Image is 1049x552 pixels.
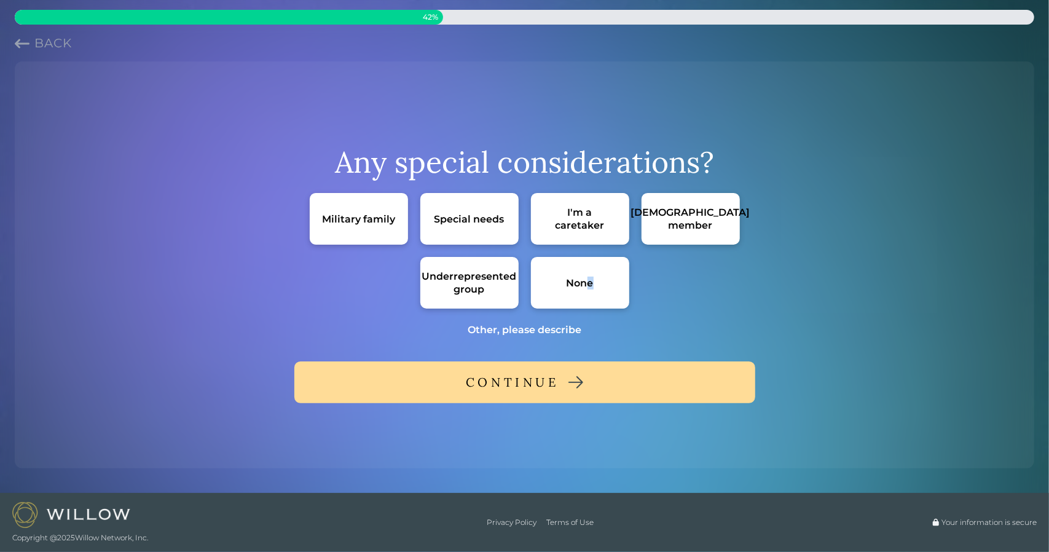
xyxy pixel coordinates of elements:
span: Copyright @ 2025 Willow Network, Inc. [12,533,148,543]
img: Willow logo [12,502,130,527]
span: 42 % [15,12,438,22]
span: Back [34,36,72,50]
a: Privacy Policy [487,518,536,527]
button: Previous question [15,34,72,52]
button: CONTINUE [294,361,755,403]
div: None [567,277,594,290]
div: Underrepresented group [422,270,517,296]
div: 42% complete [15,10,443,25]
div: Other, please describe [468,323,581,336]
span: Your information is secure [941,518,1037,527]
div: Special needs [434,213,505,226]
div: [DEMOGRAPHIC_DATA] member [631,206,750,232]
div: Any special considerations? [335,144,714,181]
div: I'm a caretaker [543,206,617,232]
a: Terms of Use [546,518,594,527]
div: CONTINUE [466,371,559,393]
div: Military family [322,213,395,226]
